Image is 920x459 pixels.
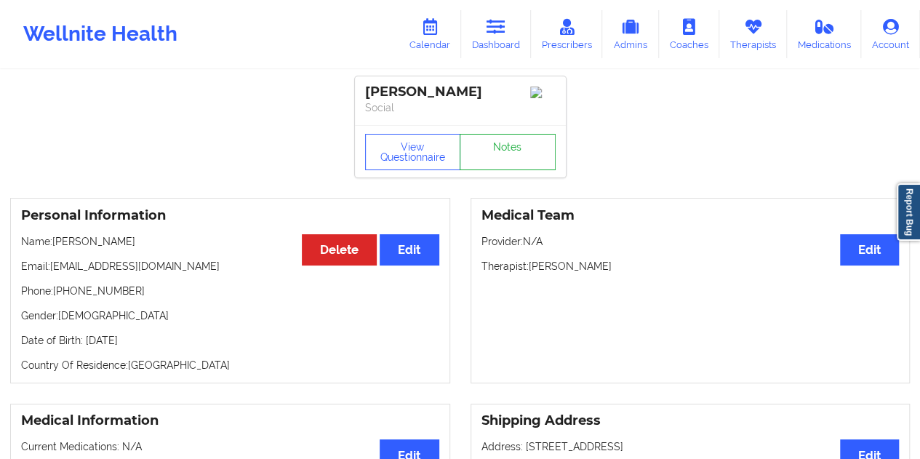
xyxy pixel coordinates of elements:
[21,308,439,323] p: Gender: [DEMOGRAPHIC_DATA]
[840,234,899,266] button: Edit
[365,100,556,115] p: Social
[861,10,920,58] a: Account
[481,259,900,274] p: Therapist: [PERSON_NAME]
[380,234,439,266] button: Edit
[531,10,603,58] a: Prescribers
[399,10,461,58] a: Calendar
[461,10,531,58] a: Dashboard
[481,412,900,429] h3: Shipping Address
[481,439,900,454] p: Address: [STREET_ADDRESS]
[21,412,439,429] h3: Medical Information
[21,439,439,454] p: Current Medications: N/A
[787,10,862,58] a: Medications
[21,333,439,348] p: Date of Birth: [DATE]
[897,183,920,241] a: Report Bug
[365,134,461,170] button: View Questionnaire
[21,284,439,298] p: Phone: [PHONE_NUMBER]
[365,84,556,100] div: [PERSON_NAME]
[481,207,900,224] h3: Medical Team
[21,259,439,274] p: Email: [EMAIL_ADDRESS][DOMAIN_NAME]
[602,10,659,58] a: Admins
[302,234,377,266] button: Delete
[481,234,900,249] p: Provider: N/A
[659,10,719,58] a: Coaches
[21,358,439,372] p: Country Of Residence: [GEOGRAPHIC_DATA]
[21,234,439,249] p: Name: [PERSON_NAME]
[21,207,439,224] h3: Personal Information
[530,87,556,98] img: Image%2Fplaceholer-image.png
[719,10,787,58] a: Therapists
[460,134,556,170] a: Notes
